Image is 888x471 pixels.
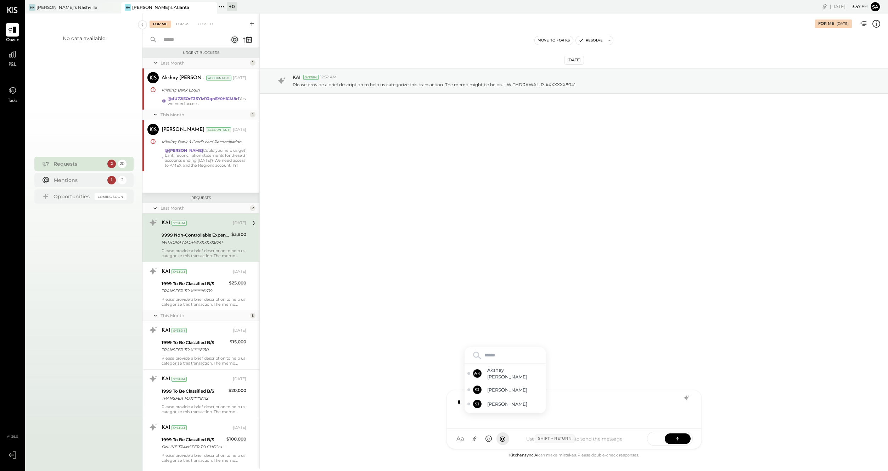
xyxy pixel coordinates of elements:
[500,435,506,442] span: @
[36,4,97,10] div: [PERSON_NAME]'s Nashville
[162,220,170,227] div: KAI
[54,193,91,200] div: Opportunities
[162,339,227,346] div: 1999 To Be Classified B/S
[474,371,480,376] span: AK
[54,160,104,167] div: Requests
[475,387,480,393] span: SJ
[162,404,246,414] div: Please provide a brief description to help us categorize this transaction. The memo might be help...
[168,96,246,106] div: Yes we need access.
[162,443,224,450] div: ONLINE TRANSFER TO CHECKING XXXXXXXXXXXX0158
[162,424,170,431] div: KAI
[465,397,546,411] div: Select Samantha Janco - Offline
[150,21,171,28] div: For Me
[230,338,246,345] div: $15,000
[818,21,834,27] div: For Me
[54,177,104,184] div: Mentions
[576,36,606,45] button: Resolve
[250,60,255,66] div: 1
[487,401,543,408] span: [PERSON_NAME]
[172,328,187,333] div: System
[29,4,35,11] div: HN
[8,98,17,104] span: Tasks
[229,387,246,394] div: $20,000
[165,148,246,168] div: Could you help us get bank reconciliation statements for these 3 accounts ending [DATE]? We need ...
[162,388,226,395] div: 1999 To Be Classified B/S
[107,176,116,184] div: 1
[162,232,229,239] div: 9999 Non-Controllable Expenses:Other Income and Expenses:To Be Classified P&L
[162,74,205,82] div: Akshay [PERSON_NAME]
[6,37,19,44] span: Queue
[118,176,127,184] div: 2
[227,2,237,11] div: + 0
[172,425,187,430] div: System
[821,3,828,10] div: copy link
[132,4,189,10] div: [PERSON_NAME]'s Atlanta
[161,60,248,66] div: Last Month
[564,56,584,65] div: [DATE]
[303,75,319,80] div: System
[162,87,244,94] div: Missing Bank Login
[647,430,665,448] span: SEND
[162,297,246,307] div: Please provide a brief description to help us categorize this transaction. The memo might be help...
[837,21,849,26] div: [DATE]
[475,401,480,407] span: SJ
[172,269,187,274] div: System
[162,453,246,463] div: Please provide a brief description to help us categorize this transaction. The memo might be help...
[162,239,229,246] div: WITHDRAWAL-R-#XXXXXX8041
[172,221,187,226] div: System
[168,96,239,101] strong: @dU72iEOrT3SY1zR3qnEY0HlCM8r1
[320,74,337,80] span: 12:52 AM
[233,425,246,431] div: [DATE]
[172,377,187,382] div: System
[465,364,546,383] div: Select Akshay koshti - Offline
[535,36,573,45] button: Move to for ks
[161,312,248,318] div: This Month
[125,4,131,11] div: HA
[162,280,227,287] div: 1999 To Be Classified B/S
[226,436,246,443] div: $100,000
[0,48,24,68] a: P&L
[233,328,246,333] div: [DATE]
[162,138,244,145] div: Missing Bank & Credit card Reconciliation
[107,160,116,168] div: 2
[63,35,105,42] div: No data available
[496,432,509,445] button: @
[465,411,546,425] div: Select Margi Gandhi - Offline
[194,21,216,28] div: Closed
[233,127,246,133] div: [DATE]
[161,205,248,211] div: Last Month
[162,268,170,275] div: KAI
[0,84,24,104] a: Tasks
[95,193,127,200] div: Coming Soon
[461,435,464,442] span: a
[830,3,868,10] div: [DATE]
[454,432,467,445] button: Aa
[206,127,231,132] div: Accountant
[9,62,17,68] span: P&L
[146,50,256,55] div: Urgent Blockers
[146,195,256,200] div: Requests
[162,356,246,366] div: Please provide a brief description to help us categorize this transaction. The memo might be help...
[173,21,193,28] div: For KS
[250,112,255,117] div: 1
[233,75,246,81] div: [DATE]
[509,434,640,443] div: Use to send the message
[233,220,246,226] div: [DATE]
[162,376,170,383] div: KAI
[161,112,248,118] div: This Month
[487,387,543,393] span: [PERSON_NAME]
[118,160,127,168] div: 20
[162,248,246,258] div: Please provide a brief description to help us categorize this transaction. The memo might be help...
[870,1,881,12] button: Sa
[162,327,170,334] div: KAI
[162,126,204,133] div: [PERSON_NAME]
[165,148,203,153] strong: @[PERSON_NAME]
[162,436,224,443] div: 1999 To Be Classified B/S
[233,376,246,382] div: [DATE]
[535,434,575,443] span: Shift + Return
[293,74,300,80] span: KAI
[293,82,575,88] p: Please provide a brief description to help us categorize this transaction. The memo might be help...
[250,205,255,211] div: 2
[250,313,255,318] div: 8
[465,383,546,397] div: Select Samuel Jimenez - Offline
